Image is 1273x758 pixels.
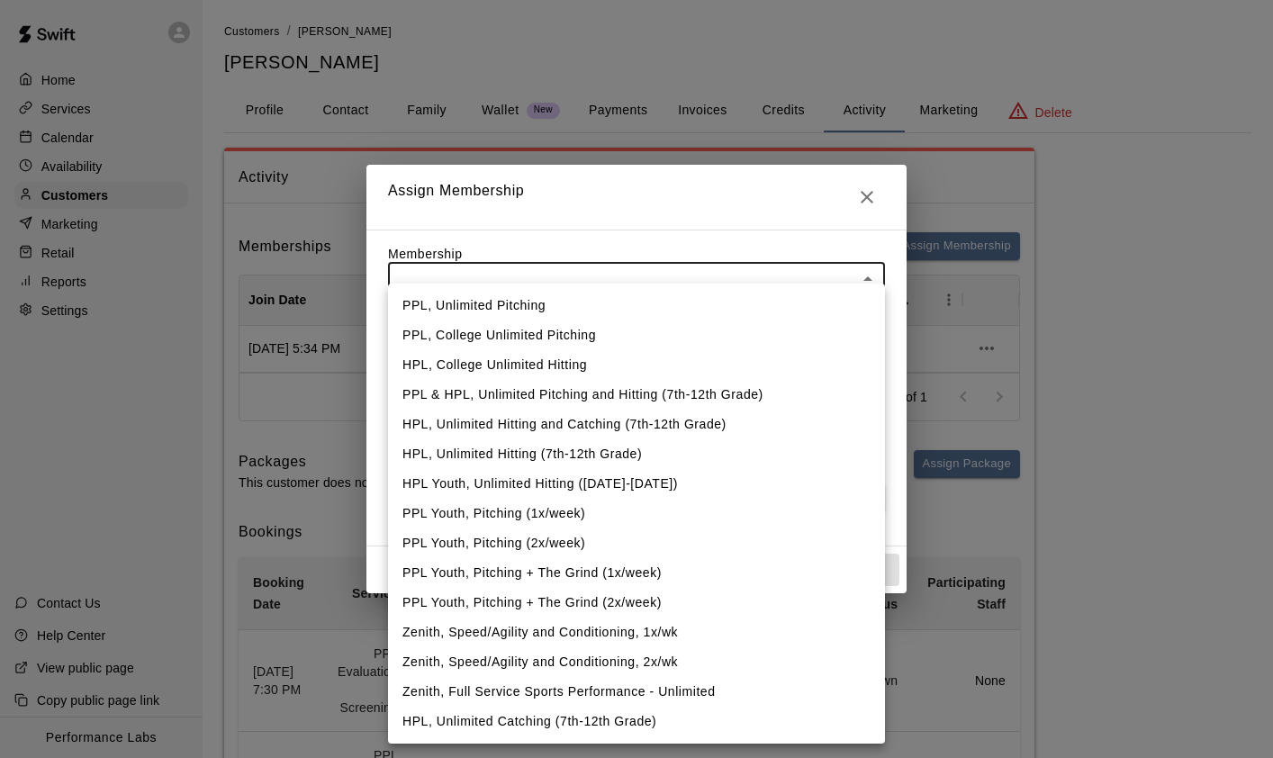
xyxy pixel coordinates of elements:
[388,350,885,380] li: HPL, College Unlimited Hitting
[388,410,885,439] li: HPL, Unlimited Hitting and Catching (7th-12th Grade)
[388,499,885,528] li: PPL Youth, Pitching (1x/week)
[388,618,885,647] li: Zenith, Speed/Agility and Conditioning, 1x/wk
[388,380,885,410] li: PPL & HPL, Unlimited Pitching and Hitting (7th-12th Grade)
[388,439,885,469] li: HPL, Unlimited Hitting (7th-12th Grade)
[388,558,885,588] li: PPL Youth, Pitching + The Grind (1x/week)
[388,528,885,558] li: PPL Youth, Pitching (2x/week)
[388,707,885,736] li: HPL, Unlimited Catching (7th-12th Grade)
[388,647,885,677] li: Zenith, Speed/Agility and Conditioning, 2x/wk
[388,677,885,707] li: Zenith, Full Service Sports Performance - Unlimited
[388,320,885,350] li: PPL, College Unlimited Pitching
[388,469,885,499] li: HPL Youth, Unlimited Hitting ([DATE]-[DATE])
[388,291,885,320] li: PPL, Unlimited Pitching
[388,588,885,618] li: PPL Youth, Pitching + The Grind (2x/week)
